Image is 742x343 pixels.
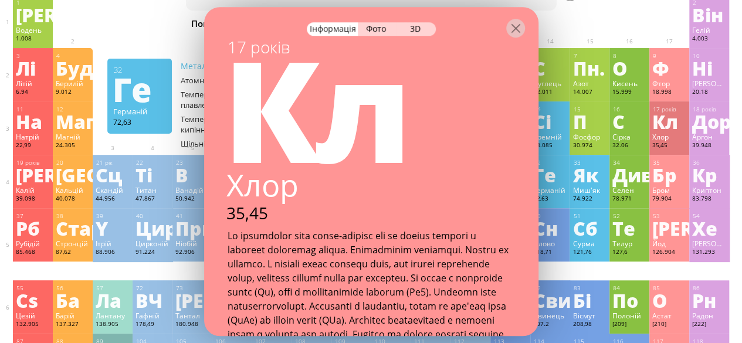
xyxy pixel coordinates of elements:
[16,287,38,314] font: Cs
[692,88,708,96] font: 20.18
[693,159,700,167] font: 36
[181,75,226,86] font: Атомна вага
[175,239,197,248] font: Ніобій
[96,195,115,202] font: 44.956
[693,212,700,220] font: 54
[16,35,32,42] font: 1.008
[181,89,229,110] font: Температура плавлення
[135,195,155,202] font: 47.867
[96,215,108,242] font: Y
[181,60,218,72] font: Металоїд
[693,52,700,60] font: 10
[175,311,200,320] font: Тантал
[533,239,555,248] font: Олово
[572,79,588,88] font: Азот
[652,185,670,195] font: Бром
[652,141,668,149] font: 35,45
[612,215,635,242] font: Те
[572,55,604,81] font: Пн.
[16,108,42,135] font: На
[16,132,39,141] font: Натрій
[56,88,72,96] font: 9.012
[113,65,152,113] font: Ге
[96,239,111,248] font: Ітрій
[572,320,591,328] font: 208,98
[56,320,79,328] font: 137.327
[96,284,103,292] font: 57
[176,284,183,292] font: 73
[533,55,546,81] font: С
[573,52,577,60] font: 7
[175,185,204,195] font: Ванадій
[56,215,149,242] font: Старший
[136,159,143,167] font: 22
[692,108,731,135] font: Дор
[612,248,628,256] font: 127,6
[96,161,122,188] font: Сц
[692,248,715,256] font: 131.293
[56,248,71,256] font: 87,62
[176,212,183,220] font: 41
[533,311,564,320] font: Свинець
[56,212,63,220] font: 38
[613,159,620,167] font: 34
[572,195,592,202] font: 74.922
[572,108,587,135] font: П
[56,287,80,314] font: Ба
[692,141,711,149] font: 39.948
[175,215,273,242] font: Примітка
[96,159,113,167] font: 21 рік
[572,141,592,149] font: 30.974
[56,106,63,113] font: 12
[692,320,706,328] font: [222]
[652,55,669,81] font: Ф
[226,202,268,224] font: 35,45
[573,106,580,113] font: 15
[693,284,700,292] font: 86
[410,23,421,34] font: 3D
[533,108,551,135] font: Сі
[56,239,88,248] font: Стронцій
[533,88,553,96] font: 12.011
[612,161,659,188] font: Див.
[135,239,168,248] font: Цирконій
[572,239,594,248] font: Сурма
[612,55,628,81] font: О
[652,79,670,88] font: Фтор
[96,212,103,220] font: 39
[181,114,229,135] font: Температура кипіння
[175,248,195,256] font: 92.906
[573,284,580,292] font: 83
[56,52,60,60] font: 4
[56,141,75,149] font: 24.305
[16,215,40,242] font: Рб
[136,212,143,220] font: 40
[16,52,20,60] font: 3
[16,185,35,195] font: Калій
[533,161,556,188] font: Ге
[175,320,198,328] font: 180.948
[16,320,39,328] font: 132.905
[16,159,40,167] font: 19 років
[652,88,672,96] font: 18.998
[692,25,710,35] font: Гелій
[652,161,677,188] font: Бр
[612,287,638,314] font: По
[533,195,548,202] font: 72,63
[114,64,122,75] font: 32
[572,88,592,96] font: 14.007
[96,185,123,195] font: Скандій
[175,287,331,314] font: [PERSON_NAME]
[613,212,620,220] font: 52
[16,106,23,113] font: 11
[692,132,713,141] font: Аргон
[135,185,157,195] font: Титан
[572,161,598,188] font: Як
[613,106,620,113] font: 16
[136,284,143,292] font: 72
[191,18,240,30] font: Популярні:
[56,159,63,167] font: 20
[573,159,580,167] font: 33
[96,320,118,328] font: 138.905
[135,320,154,328] font: 178,49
